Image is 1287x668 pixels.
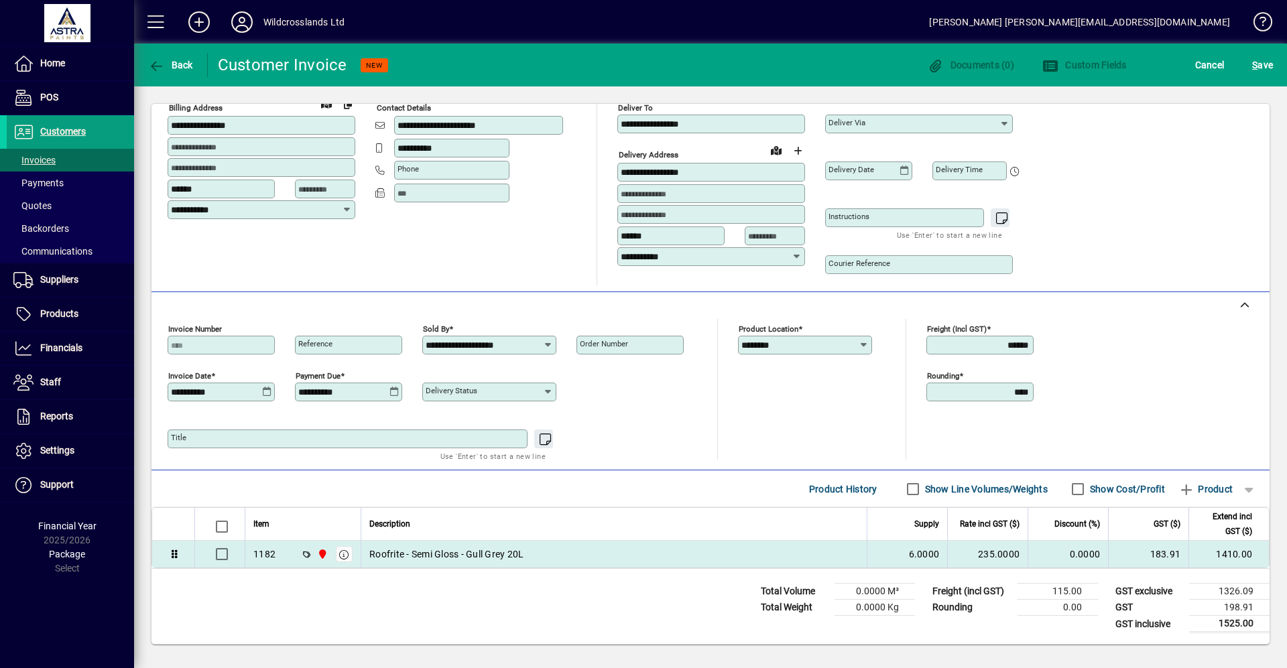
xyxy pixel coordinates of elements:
td: 0.0000 [1028,541,1108,567]
span: S [1252,60,1258,70]
span: NEW [366,61,383,70]
span: Supply [914,517,939,531]
button: Cancel [1192,53,1228,77]
a: Support [7,468,134,502]
mat-label: Invoice number [168,324,222,334]
a: POS [7,81,134,115]
span: Quotes [13,200,52,211]
mat-label: Invoice date [168,371,211,381]
a: Staff [7,366,134,399]
td: Total Weight [754,600,835,616]
span: Staff [40,377,61,387]
td: 0.0000 M³ [835,584,915,600]
span: Custom Fields [1042,60,1127,70]
mat-label: Phone [397,164,419,174]
td: GST exclusive [1109,584,1189,600]
span: Support [40,479,74,490]
a: Home [7,47,134,80]
td: 1410.00 [1188,541,1269,567]
button: Profile [221,10,263,34]
mat-label: Delivery date [829,165,874,174]
span: Product [1178,478,1233,500]
span: Extend incl GST ($) [1197,509,1252,539]
a: Communications [7,240,134,263]
button: Product [1172,477,1239,501]
button: Copy to Delivery address [337,93,359,115]
span: Invoices [13,155,56,165]
span: Financial Year [38,521,97,531]
span: Back [148,60,193,70]
a: Reports [7,400,134,433]
td: Total Volume [754,584,835,600]
div: 1182 [253,547,275,561]
span: Rate incl GST ($) [960,517,1020,531]
td: GST inclusive [1109,616,1189,632]
mat-label: Courier Reference [829,259,890,268]
a: Products [7,297,134,331]
span: Onehunga [314,547,329,561]
span: Suppliers [40,274,78,285]
a: Invoices [7,149,134,172]
span: Products [40,308,78,319]
td: Rounding [926,600,1018,616]
button: Choose address [787,140,808,161]
label: Show Line Volumes/Weights [922,482,1048,496]
a: Quotes [7,194,134,217]
td: 115.00 [1018,584,1098,600]
span: Discount (%) [1054,517,1100,531]
button: Add [178,10,221,34]
a: Payments [7,172,134,194]
button: Documents (0) [924,53,1018,77]
span: Financials [40,342,82,353]
button: Save [1249,53,1276,77]
span: Package [49,549,85,559]
td: 198.91 [1189,600,1270,616]
mat-label: Instructions [829,212,869,221]
mat-label: Deliver via [829,118,865,127]
mat-label: Reference [298,339,332,348]
td: GST [1109,600,1189,616]
mat-hint: Use 'Enter' to start a new line [440,448,546,464]
span: ave [1252,54,1273,76]
td: 1525.00 [1189,616,1270,632]
mat-label: Product location [739,324,798,334]
button: Custom Fields [1039,53,1130,77]
span: Description [369,517,410,531]
mat-label: Delivery time [936,165,983,174]
a: Knowledge Base [1243,3,1270,46]
div: 235.0000 [956,547,1020,561]
a: Financials [7,332,134,365]
a: Backorders [7,217,134,240]
app-page-header-button: Back [134,53,208,77]
button: Product History [804,477,883,501]
span: Cancel [1195,54,1225,76]
span: Communications [13,246,93,257]
mat-label: Sold by [423,324,449,334]
mat-label: Rounding [927,371,959,381]
span: Product History [809,478,877,500]
span: Settings [40,445,74,456]
span: Customers [40,126,86,137]
td: 0.00 [1018,600,1098,616]
mat-hint: Use 'Enter' to start a new line [897,227,1002,243]
label: Show Cost/Profit [1087,482,1165,496]
span: 6.0000 [909,547,940,561]
div: Customer Invoice [218,54,347,76]
mat-label: Deliver To [618,103,653,113]
mat-label: Freight (incl GST) [927,324,987,334]
span: Payments [13,178,64,188]
mat-label: Title [171,433,186,442]
a: Suppliers [7,263,134,297]
mat-label: Payment due [296,371,341,381]
td: 0.0000 Kg [835,600,915,616]
mat-label: Delivery status [426,386,477,395]
span: Item [253,517,269,531]
span: Documents (0) [927,60,1014,70]
a: View on map [765,139,787,161]
a: View on map [316,92,337,114]
div: [PERSON_NAME] [PERSON_NAME][EMAIL_ADDRESS][DOMAIN_NAME] [929,11,1230,33]
span: POS [40,92,58,103]
span: Roofrite - Semi Gloss - Gull Grey 20L [369,547,524,561]
td: 183.91 [1108,541,1188,567]
span: Reports [40,411,73,421]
